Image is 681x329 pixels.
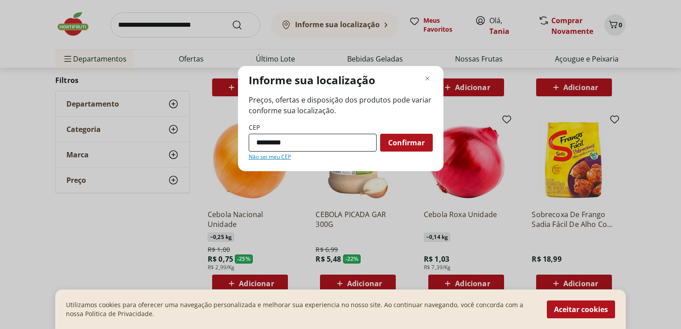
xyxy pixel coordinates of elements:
button: Aceitar cookies [547,300,615,318]
p: Utilizamos cookies para oferecer uma navegação personalizada e melhorar sua experiencia no nosso ... [66,300,536,318]
a: Não sei meu CEP [249,153,291,160]
div: Modal de regionalização [238,66,443,171]
span: Preços, ofertas e disposição dos produtos pode variar conforme sua localização. [249,95,433,116]
button: Fechar modal de regionalização [422,73,433,84]
p: Informe sua localização [249,73,375,87]
span: Confirmar [388,139,425,146]
button: Confirmar [380,134,433,152]
label: CEP [249,123,260,132]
